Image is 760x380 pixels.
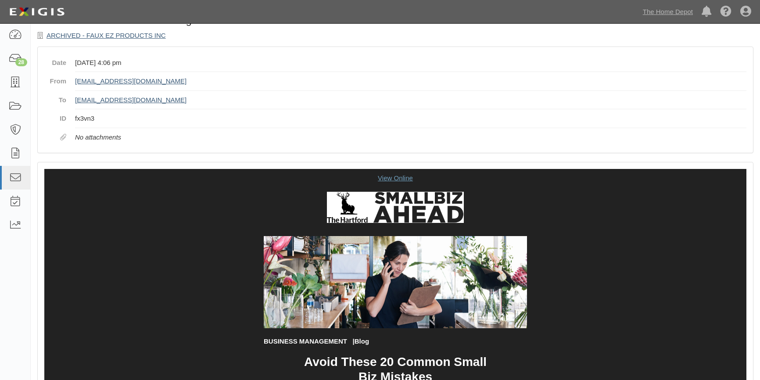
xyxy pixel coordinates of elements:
[60,134,66,141] i: Attachments
[638,3,697,21] a: The Home Depot
[75,133,121,141] em: No attachments
[720,6,731,18] i: Help Center - Complianz
[378,174,413,182] a: View Online
[44,109,66,123] dt: ID
[7,4,67,20] img: logo-5460c22ac91f19d4615b14bd174203de0afe785f0fc80cf4dbbc73dc1793850b.png
[327,192,464,223] img: Small Biz Ahead Logo
[75,54,746,72] dd: [DATE] 4:06 pm
[264,236,527,328] img: Small business owner taking inventory
[355,337,369,345] span: Blog
[44,91,66,104] dt: To
[15,58,27,66] div: 28
[75,109,746,128] dd: fx3vn3
[44,54,66,67] dt: Date
[47,32,166,39] a: ARCHIVED - FAUX EZ PRODUCTS INC
[75,96,186,104] a: [EMAIL_ADDRESS][DOMAIN_NAME]
[264,337,527,346] td: BUSINESS MANAGEMENT |
[44,72,66,86] dt: From
[75,77,186,85] a: [EMAIL_ADDRESS][DOMAIN_NAME]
